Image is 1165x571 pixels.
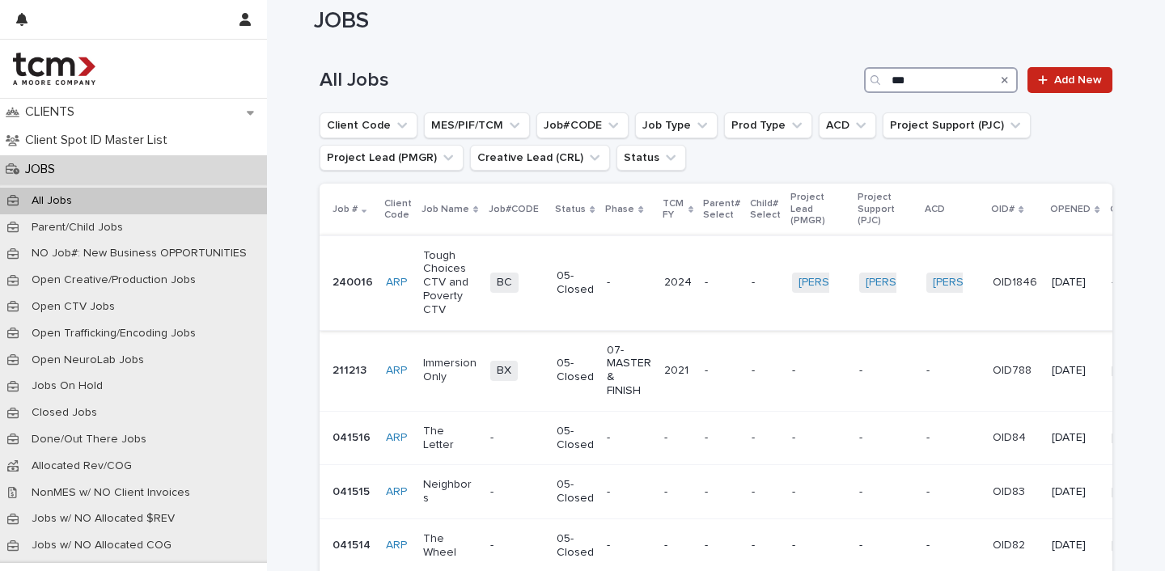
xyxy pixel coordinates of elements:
p: - [664,485,692,499]
p: JOBS [19,162,68,177]
a: ARP [386,276,407,290]
a: [PERSON_NAME]-TCM [866,276,981,290]
p: Allocated Rev/COG [19,459,145,473]
span: Add New [1054,74,1102,86]
button: Job Type [635,112,718,138]
p: OID1846 [993,276,1039,290]
p: - [1112,276,1158,290]
p: - [705,431,739,445]
p: [DATE] [1112,485,1158,499]
p: Child# Select [750,195,781,225]
p: The Wheel [423,532,477,560]
p: OPENED [1050,201,1091,218]
p: - [792,539,846,552]
p: - [607,276,651,290]
p: Jobs On Hold [19,379,116,393]
p: - [752,539,779,552]
p: - [664,539,692,552]
a: ARP [386,364,407,378]
p: 041514 [333,539,373,552]
p: 05-Closed [557,357,594,384]
button: Prod Type [724,112,812,138]
p: All Jobs [19,194,85,208]
p: OID788 [993,364,1039,378]
p: - [926,539,981,552]
p: 07-MASTER & FINISH [607,344,651,398]
p: 05-Closed [557,478,594,505]
p: OID82 [993,539,1039,552]
p: [DATE] [1052,364,1098,378]
p: 211213 [333,364,373,378]
p: [DATE] [1052,539,1098,552]
p: Parent# Select [703,195,740,225]
p: - [705,485,739,499]
button: ACD [819,112,876,138]
a: ARP [386,485,407,499]
p: - [859,364,913,378]
p: - [752,431,779,445]
button: Status [616,145,686,171]
input: Search [864,67,1018,93]
p: - [490,539,544,552]
a: Add New [1027,67,1112,93]
p: - [752,364,779,378]
p: Job # [333,201,358,218]
p: [DATE] [1112,364,1158,378]
p: Open NeuroLab Jobs [19,353,157,367]
p: Jobs w/ NO Allocated $REV [19,512,188,526]
p: [DATE] [1052,485,1098,499]
button: Project Support (PJC) [883,112,1031,138]
a: [PERSON_NAME]-TCM [799,276,914,290]
p: TCM FY [663,195,684,225]
p: OID83 [993,485,1039,499]
p: 05-Closed [557,269,594,297]
p: CLIENTS [19,104,87,120]
button: Job#CODE [536,112,629,138]
p: - [490,485,544,499]
p: The Letter [423,425,477,452]
img: 4hMmSqQkux38exxPVZHQ [13,53,95,85]
p: - [859,485,913,499]
p: 240016 [333,276,373,290]
a: [PERSON_NAME]-TCM [933,276,1048,290]
p: Open CTV Jobs [19,300,128,314]
h1: All Jobs [320,69,858,92]
p: - [926,485,981,499]
p: Project Support (PJC) [858,188,915,230]
p: - [490,431,544,445]
p: 041516 [333,431,373,445]
p: NO Job#: New Business OPPORTUNITIES [19,247,260,260]
p: Client Code [384,195,412,225]
p: - [705,364,739,378]
p: - [792,431,846,445]
p: Phase [605,201,634,218]
p: - [859,539,913,552]
p: 2024 [664,276,692,290]
p: Closed Jobs [19,406,110,420]
p: - [705,539,739,552]
p: Project Lead (PMGR) [790,188,848,230]
p: - [664,431,692,445]
p: - [792,485,846,499]
p: Open Trafficking/Encoding Jobs [19,327,209,340]
button: Project Lead (PMGR) [320,145,464,171]
p: - [607,539,651,552]
p: OID84 [993,431,1039,445]
p: - [705,276,739,290]
p: Open Creative/Production Jobs [19,273,209,287]
p: Job#CODE [489,201,539,218]
p: - [926,431,981,445]
p: Client Spot ID Master List [19,133,180,148]
p: Done/Out There Jobs [19,433,159,446]
h1: JOBS [314,8,1107,36]
p: 05-Closed [557,425,594,452]
p: [DATE] [1112,431,1158,445]
p: Job Name [422,201,469,218]
a: ARP [386,431,407,445]
p: - [859,431,913,445]
p: Parent/Child Jobs [19,221,136,235]
p: - [607,431,651,445]
p: Tough Choices CTV and Poverty CTV [423,249,477,317]
p: 05-Closed [557,532,594,560]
